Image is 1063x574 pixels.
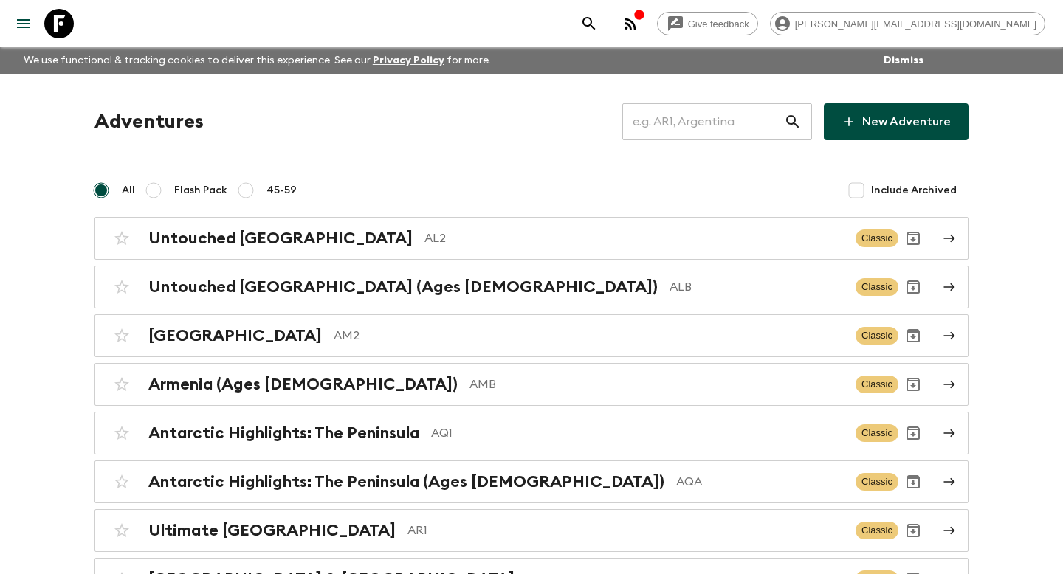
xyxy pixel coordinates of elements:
h2: Untouched [GEOGRAPHIC_DATA] [148,229,413,248]
button: Archive [898,467,928,497]
a: New Adventure [824,103,969,140]
p: AQA [676,473,844,491]
button: Archive [898,321,928,350]
h2: Antarctic Highlights: The Peninsula [148,423,419,443]
p: AR1 [407,522,844,539]
a: Antarctic Highlights: The Peninsula (Ages [DEMOGRAPHIC_DATA])AQAClassicArchive [94,460,969,503]
h2: Antarctic Highlights: The Peninsula (Ages [DEMOGRAPHIC_DATA]) [148,472,664,491]
a: Give feedback [657,12,758,35]
h2: [GEOGRAPHIC_DATA] [148,326,322,345]
p: We use functional & tracking cookies to deliver this experience. See our for more. [18,47,497,74]
span: Include Archived [871,183,957,198]
button: search adventures [574,9,604,38]
a: Ultimate [GEOGRAPHIC_DATA]AR1ClassicArchive [94,509,969,552]
p: AQ1 [431,424,844,442]
span: Flash Pack [174,183,227,198]
button: Archive [898,370,928,399]
span: 45-59 [266,183,297,198]
button: Archive [898,516,928,545]
span: Classic [856,327,898,345]
h1: Adventures [94,107,204,136]
span: Classic [856,424,898,442]
a: Antarctic Highlights: The PeninsulaAQ1ClassicArchive [94,412,969,454]
button: Archive [898,272,928,302]
p: ALB [670,278,844,296]
p: AMB [469,376,844,393]
span: Classic [856,376,898,393]
span: Classic [856,473,898,491]
p: AL2 [424,229,844,247]
a: Untouched [GEOGRAPHIC_DATA]AL2ClassicArchive [94,217,969,260]
h2: Untouched [GEOGRAPHIC_DATA] (Ages [DEMOGRAPHIC_DATA]) [148,277,658,297]
span: Classic [856,278,898,296]
button: Dismiss [880,50,927,71]
button: menu [9,9,38,38]
p: AM2 [334,327,844,345]
span: Classic [856,522,898,539]
button: Archive [898,418,928,448]
a: Privacy Policy [373,55,444,66]
h2: Armenia (Ages [DEMOGRAPHIC_DATA]) [148,375,458,394]
span: Give feedback [680,18,757,30]
input: e.g. AR1, Argentina [622,101,784,142]
h2: Ultimate [GEOGRAPHIC_DATA] [148,521,396,540]
a: Untouched [GEOGRAPHIC_DATA] (Ages [DEMOGRAPHIC_DATA])ALBClassicArchive [94,266,969,308]
span: All [122,183,135,198]
div: [PERSON_NAME][EMAIL_ADDRESS][DOMAIN_NAME] [770,12,1045,35]
a: [GEOGRAPHIC_DATA]AM2ClassicArchive [94,314,969,357]
span: Classic [856,229,898,247]
a: Armenia (Ages [DEMOGRAPHIC_DATA])AMBClassicArchive [94,363,969,406]
span: [PERSON_NAME][EMAIL_ADDRESS][DOMAIN_NAME] [787,18,1045,30]
button: Archive [898,224,928,253]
